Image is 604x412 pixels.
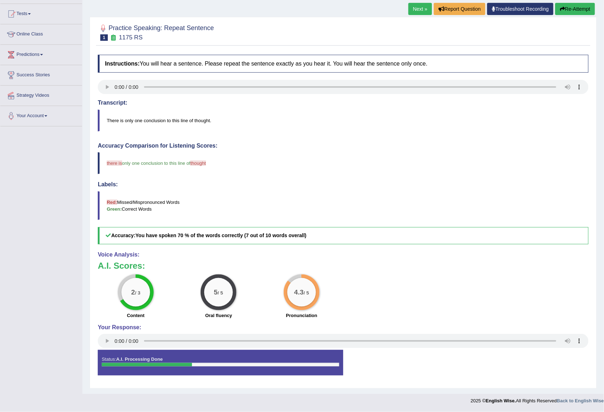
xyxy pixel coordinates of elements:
[486,398,516,404] strong: English Wise.
[107,206,122,212] b: Green:
[0,106,82,124] a: Your Account
[98,55,589,73] h4: You will hear a sentence. Please repeat the sentence exactly as you hear it. You will hear the se...
[98,100,589,106] h4: Transcript:
[98,251,589,258] h4: Voice Analysis:
[98,23,214,41] h2: Practice Speaking: Repeat Sentence
[0,86,82,104] a: Strategy Videos
[205,312,232,319] label: Oral fluency
[127,312,144,319] label: Content
[135,233,306,238] b: You have spoken 70 % of the words correctly (7 out of 10 words overall)
[294,288,304,296] big: 4.3
[98,261,145,270] b: A.I. Scores:
[135,290,140,296] small: / 3
[0,65,82,83] a: Success Stories
[107,200,117,205] b: Red:
[557,398,604,404] a: Back to English Wise
[434,3,485,15] button: Report Question
[0,24,82,42] a: Online Class
[218,290,223,296] small: / 5
[98,350,343,375] div: Status:
[98,191,589,220] blockquote: Missed/Mispronounced Words Correct Words
[487,3,553,15] a: Troubleshoot Recording
[408,3,432,15] a: Next »
[116,356,163,362] strong: A.I. Processing Done
[98,181,589,188] h4: Labels:
[98,227,589,244] h5: Accuracy:
[471,394,604,404] div: 2025 © All Rights Reserved
[98,110,589,131] blockquote: There is only one conclusion to this line of thought.
[0,4,82,22] a: Tests
[107,161,122,166] span: there is
[119,34,143,41] small: 1175 RS
[105,61,140,67] b: Instructions:
[100,34,108,41] span: 1
[98,143,589,149] h4: Accuracy Comparison for Listening Scores:
[131,288,135,296] big: 2
[122,161,191,166] span: only one conclusion to this line of
[304,290,309,296] small: / 5
[98,324,589,331] h4: Your Response:
[0,45,82,63] a: Predictions
[190,161,206,166] span: thought
[286,312,317,319] label: Pronunciation
[110,34,117,41] small: Exam occurring question
[214,288,218,296] big: 5
[555,3,595,15] button: Re-Attempt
